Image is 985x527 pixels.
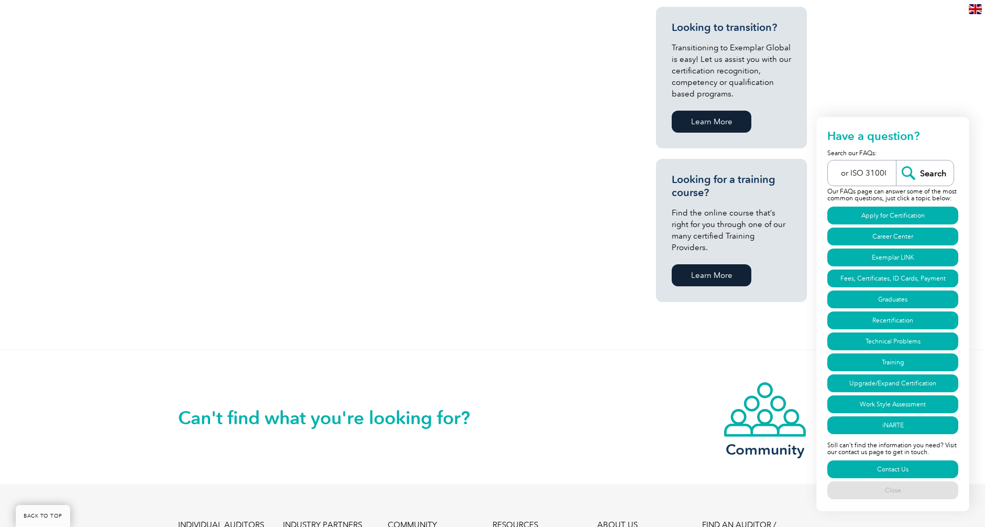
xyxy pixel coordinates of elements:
input: Search [896,160,954,186]
a: iNARTE [827,416,958,434]
h2: Can't find what you're looking for? [178,410,492,426]
a: BACK TO TOP [16,505,70,527]
a: Upgrade/Expand Certification [827,374,958,392]
h3: Looking for a training course? [672,173,791,199]
a: Learn More [672,111,751,133]
p: Still can't find the information you need? Visit our contact us page to get in touch. [827,436,958,459]
a: Apply for Certification [827,207,958,224]
a: Graduates [827,291,958,308]
h3: Community [723,443,807,456]
a: Career Center [827,228,958,245]
a: Recertification [827,311,958,329]
p: Find the online course that’s right for you through one of our many certified Training Providers. [672,207,791,253]
a: Exemplar LINK [827,249,958,266]
p: Our FAQs page can answer some of the most common questions, just click a topic below: [827,186,958,205]
p: Transitioning to Exemplar Global is easy! Let us assist you with our certification recognition, c... [672,42,791,100]
img: icon-community.webp [723,381,807,438]
a: Training [827,353,958,371]
p: Search our FAQs: [827,148,958,160]
a: Work Style Assessment [827,395,958,413]
h3: Looking to transition? [672,21,791,34]
img: en [969,4,982,14]
a: Fees, Certificates, ID Cards, Payment [827,270,958,287]
a: Contact Us [827,460,958,478]
h2: Have a question? [827,128,958,148]
a: Community [723,381,807,456]
a: Technical Problems [827,332,958,350]
a: Learn More [672,264,751,286]
a: Close [827,481,958,499]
